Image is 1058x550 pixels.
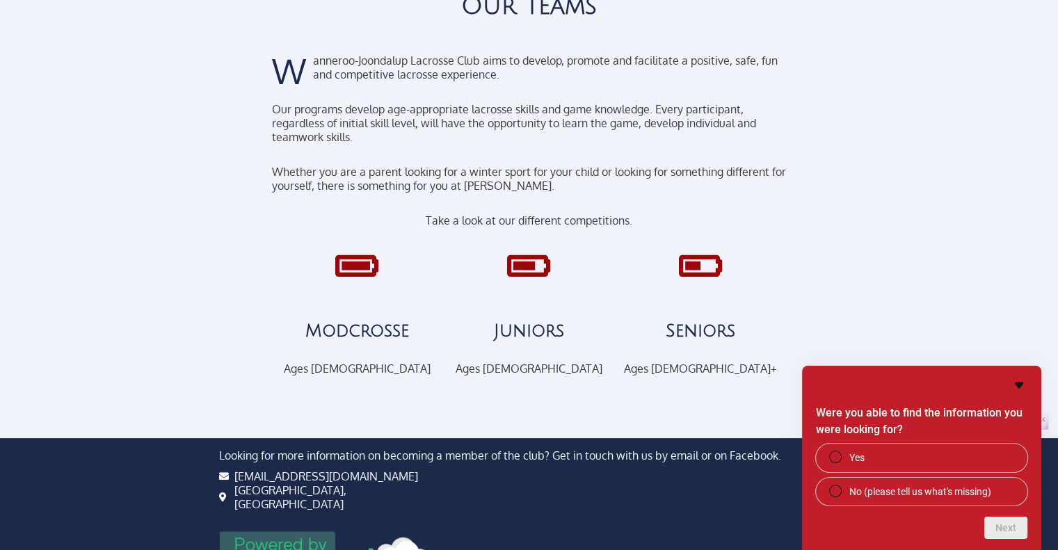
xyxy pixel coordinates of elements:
[984,517,1027,539] button: Next question
[278,362,436,375] p: Ages [DEMOGRAPHIC_DATA]
[494,321,564,341] a: Juniors
[683,248,718,283] a: Seniors
[340,248,375,283] a: Modcrosse
[816,405,1027,438] h2: Were you able to find the information you were looking for?
[271,165,786,193] p: Whether you are a parent looking for a winter sport for your child or looking for something diffe...
[816,444,1027,505] div: Were you able to find the information you were looking for?
[816,377,1027,539] div: Were you able to find the information you were looking for?
[1011,377,1027,394] button: Hide survey
[666,321,735,341] a: Seniors
[231,469,418,483] span: [EMAIL_ADDRESS][DOMAIN_NAME]
[271,54,305,88] span: W
[271,213,786,227] p: Take a look at our different competitions.
[231,483,443,511] span: [GEOGRAPHIC_DATA], [GEOGRAPHIC_DATA]
[305,321,409,341] a: Modcrosse
[271,54,786,81] p: anneroo-Joondalup Lacrosse Club aims to develop, promote and facilitate a positive, safe, fun and...
[511,248,546,283] a: Juniors
[622,362,780,375] p: Ages [DEMOGRAPHIC_DATA]+
[849,451,865,464] span: Yes
[219,448,834,462] p: Looking for more information on becoming a member of the club? Get in touch with us by email or o...
[849,485,991,499] span: No (please tell us what's missing)
[271,102,786,144] p: Our programs develop age-appropriate lacrosse skills and game knowledge. Every participant, regar...
[450,362,608,375] p: Ages [DEMOGRAPHIC_DATA]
